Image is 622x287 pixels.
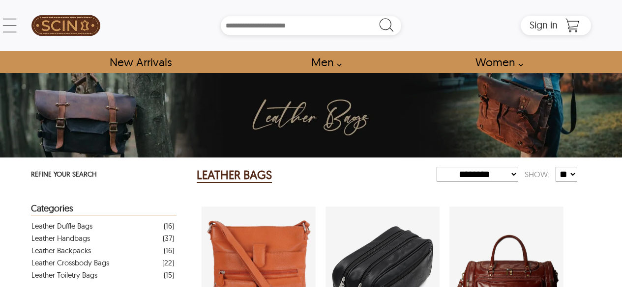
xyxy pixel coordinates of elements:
[31,232,174,244] a: Filter Leather Handbags
[518,166,556,183] div: Show:
[31,269,174,281] a: Filter Leather Toiletry Bags
[300,51,347,73] a: shop men's leather jackets
[31,257,174,269] a: Filter Leather Crossbody Bags
[530,19,558,31] span: Sign in
[197,165,425,185] div: Leather Bags 106 Results Found
[164,269,174,281] div: ( 15 )
[31,257,109,269] div: Leather Crossbody Bags
[31,232,90,244] div: Leather Handbags
[31,5,100,46] img: SCIN
[31,204,177,215] div: Heading Filter Leather Bags by Categories
[98,51,182,73] a: Shop New Arrivals
[464,51,529,73] a: Shop Women Leather Jackets
[31,220,92,232] div: Leather Duffle Bags
[31,269,97,281] div: Leather Toiletry Bags
[162,257,174,269] div: ( 22 )
[31,5,101,46] a: SCIN
[163,232,174,244] div: ( 37 )
[164,244,174,257] div: ( 16 )
[197,167,272,183] h2: LEATHER BAGS
[563,18,582,33] a: Shopping Cart
[31,220,174,232] a: Filter Leather Duffle Bags
[31,167,177,183] p: REFINE YOUR SEARCH
[530,22,558,30] a: Sign in
[31,244,174,257] a: Filter Leather Backpacks
[31,244,91,257] div: Leather Backpacks
[164,220,174,232] div: ( 16 )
